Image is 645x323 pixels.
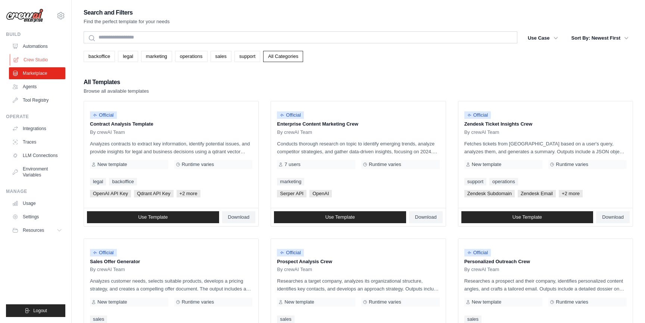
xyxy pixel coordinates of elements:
[6,114,65,120] div: Operate
[90,277,252,293] p: Analyzes customer needs, selects suitable products, develops a pricing strategy, and creates a co...
[182,161,214,167] span: Runtime varies
[211,51,231,62] a: sales
[284,161,300,167] span: 7 users
[556,299,588,305] span: Runtime varies
[277,120,439,128] p: Enterprise Content Marketing Crew
[518,190,556,197] span: Zendesk Email
[567,31,633,45] button: Sort By: Newest First
[464,178,486,185] a: support
[90,129,125,135] span: By crewAI Team
[596,211,630,223] a: Download
[228,214,250,220] span: Download
[9,94,65,106] a: Tool Registry
[472,161,501,167] span: New template
[9,81,65,93] a: Agents
[84,51,115,62] a: backoffice
[90,178,106,185] a: legal
[369,299,401,305] span: Runtime varies
[9,123,65,135] a: Integrations
[277,316,294,323] a: sales
[277,277,439,293] p: Researches a target company, analyzes its organizational structure, identifies key contacts, and ...
[277,267,312,273] span: By crewAI Team
[90,120,252,128] p: Contract Analysis Template
[175,51,208,62] a: operations
[464,129,499,135] span: By crewAI Team
[277,111,304,119] span: Official
[87,211,219,223] a: Use Template
[84,18,170,25] p: Find the perfect template for your needs
[325,214,355,220] span: Use Template
[141,51,172,62] a: marketing
[472,299,501,305] span: New template
[464,249,491,256] span: Official
[9,150,65,161] a: LLM Connections
[97,161,127,167] span: New template
[84,87,149,95] p: Browse all available templates
[118,51,138,62] a: legal
[182,299,214,305] span: Runtime varies
[277,258,439,265] p: Prospect Analysis Crew
[556,161,588,167] span: Runtime varies
[234,51,260,62] a: support
[464,120,627,128] p: Zendesk Ticket Insights Crew
[6,31,65,37] div: Build
[464,190,515,197] span: Zendesk Subdomain
[6,9,43,23] img: Logo
[138,214,168,220] span: Use Template
[90,190,131,197] span: OpenAI API Key
[33,308,47,314] span: Logout
[9,211,65,223] a: Settings
[277,129,312,135] span: By crewAI Team
[9,136,65,148] a: Traces
[263,51,303,62] a: All Categories
[90,316,107,323] a: sales
[464,258,627,265] p: Personalized Outreach Crew
[461,211,593,223] a: Use Template
[464,316,482,323] a: sales
[512,214,542,220] span: Use Template
[369,161,401,167] span: Runtime varies
[602,214,624,220] span: Download
[309,190,332,197] span: OpenAI
[177,190,200,197] span: +2 more
[90,140,252,156] p: Analyzes contracts to extract key information, identify potential issues, and provide insights fo...
[222,211,256,223] a: Download
[9,163,65,181] a: Environment Variables
[277,178,304,185] a: marketing
[134,190,174,197] span: Qdrant API Key
[23,227,44,233] span: Resources
[9,197,65,209] a: Usage
[10,54,66,66] a: Crew Studio
[464,267,499,273] span: By crewAI Team
[6,188,65,194] div: Manage
[464,277,627,293] p: Researches a prospect and their company, identifies personalized content angles, and crafts a tai...
[277,249,304,256] span: Official
[6,304,65,317] button: Logout
[409,211,443,223] a: Download
[109,178,137,185] a: backoffice
[415,214,437,220] span: Download
[9,224,65,236] button: Resources
[84,7,170,18] h2: Search and Filters
[97,299,127,305] span: New template
[9,40,65,52] a: Automations
[277,140,439,156] p: Conducts thorough research on topic to identify emerging trends, analyze competitor strategies, a...
[559,190,583,197] span: +2 more
[277,190,306,197] span: Serper API
[489,178,518,185] a: operations
[90,249,117,256] span: Official
[90,111,117,119] span: Official
[464,140,627,156] p: Fetches tickets from [GEOGRAPHIC_DATA] based on a user's query, analyzes them, and generates a su...
[284,299,314,305] span: New template
[90,258,252,265] p: Sales Offer Generator
[274,211,406,223] a: Use Template
[90,267,125,273] span: By crewAI Team
[464,111,491,119] span: Official
[84,77,149,87] h2: All Templates
[9,67,65,79] a: Marketplace
[523,31,563,45] button: Use Case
